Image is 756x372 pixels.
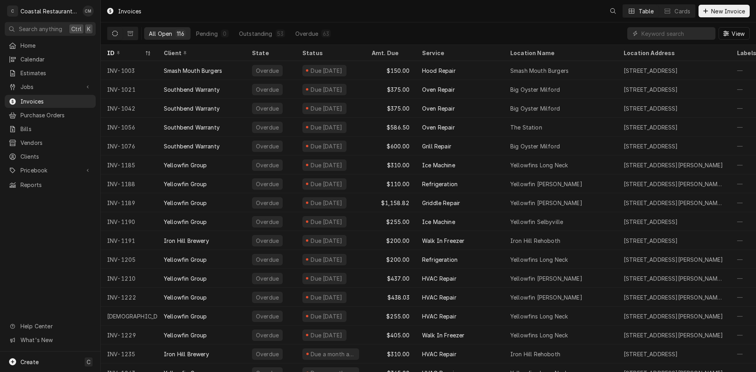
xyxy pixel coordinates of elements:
[310,350,356,358] div: Due a month ago
[310,312,343,320] div: Due [DATE]
[510,104,560,113] div: Big Oyster Milford
[164,49,238,57] div: Client
[365,99,416,118] div: $375.00
[310,293,343,302] div: Due [DATE]
[422,331,464,339] div: Walk In Freezer
[730,30,746,38] span: View
[20,166,80,174] span: Pricebook
[624,180,724,188] div: [STREET_ADDRESS][PERSON_NAME][PERSON_NAME]
[101,269,157,288] div: INV-1210
[510,237,560,245] div: Iron Hill Rehoboth
[310,85,343,94] div: Due [DATE]
[5,109,96,122] a: Purchase Orders
[323,30,329,38] div: 63
[310,123,343,131] div: Due [DATE]
[624,123,678,131] div: [STREET_ADDRESS]
[510,142,560,150] div: Big Oyster Milford
[255,104,280,113] div: Overdue
[277,30,283,38] div: 53
[149,30,172,38] div: All Open
[20,152,92,161] span: Clients
[101,231,157,250] div: INV-1191
[641,27,712,40] input: Keyword search
[719,27,750,40] button: View
[164,237,209,245] div: Iron Hill Brewery
[310,274,343,283] div: Due [DATE]
[624,255,723,264] div: [STREET_ADDRESS][PERSON_NAME]
[255,331,280,339] div: Overdue
[510,180,582,188] div: Yellowfin [PERSON_NAME]
[7,6,18,17] div: C
[255,218,280,226] div: Overdue
[255,237,280,245] div: Overdue
[365,231,416,250] div: $200.00
[365,269,416,288] div: $437.00
[164,180,207,188] div: Yellowfin Group
[20,359,39,365] span: Create
[422,199,460,207] div: Griddle Repair
[255,123,280,131] div: Overdue
[20,41,92,50] span: Home
[422,67,456,75] div: Hood Repair
[255,199,280,207] div: Overdue
[422,255,458,264] div: Refrigeration
[255,274,280,283] div: Overdue
[255,142,280,150] div: Overdue
[422,104,455,113] div: Oven Repair
[5,53,96,66] a: Calendar
[255,350,280,358] div: Overdue
[164,312,207,320] div: Yellowfin Group
[5,22,96,36] button: Search anythingCtrlK
[510,67,569,75] div: Smash Mouth Burgers
[510,331,568,339] div: Yellowfins Long Neck
[164,255,207,264] div: Yellowfin Group
[164,161,207,169] div: Yellowfin Group
[5,39,96,52] a: Home
[164,199,207,207] div: Yellowfin Group
[164,123,220,131] div: Southbend Warranty
[510,85,560,94] div: Big Oyster Milford
[422,49,496,57] div: Service
[302,49,358,57] div: Status
[510,49,610,57] div: Location Name
[310,237,343,245] div: Due [DATE]
[295,30,318,38] div: Overdue
[624,142,678,150] div: [STREET_ADDRESS]
[101,344,157,363] div: INV-1235
[164,218,207,226] div: Yellowfin Group
[20,336,91,344] span: What's New
[71,25,82,33] span: Ctrl
[310,180,343,188] div: Due [DATE]
[20,125,92,133] span: Bills
[310,67,343,75] div: Due [DATE]
[87,358,91,366] span: C
[422,123,455,131] div: Oven Repair
[510,293,582,302] div: Yellowfin [PERSON_NAME]
[510,255,568,264] div: Yellowfins Long Neck
[310,331,343,339] div: Due [DATE]
[365,288,416,307] div: $438.03
[310,104,343,113] div: Due [DATE]
[422,237,464,245] div: Walk In Freezer
[624,49,723,57] div: Location Address
[5,136,96,149] a: Vendors
[20,69,92,77] span: Estimates
[101,155,157,174] div: INV-1185
[310,161,343,169] div: Due [DATE]
[365,326,416,344] div: $405.00
[365,344,416,363] div: $310.00
[624,293,724,302] div: [STREET_ADDRESS][PERSON_NAME][PERSON_NAME]
[510,199,582,207] div: Yellowfin [PERSON_NAME]
[422,218,455,226] div: Ice Machine
[239,30,272,38] div: Outstanding
[510,350,560,358] div: Iron Hill Rehoboth
[422,85,455,94] div: Oven Repair
[255,180,280,188] div: Overdue
[422,274,456,283] div: HVAC Repair
[365,212,416,231] div: $255.00
[639,7,654,15] div: Table
[20,322,91,330] span: Help Center
[422,142,451,150] div: Grill Repair
[20,97,92,105] span: Invoices
[310,218,343,226] div: Due [DATE]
